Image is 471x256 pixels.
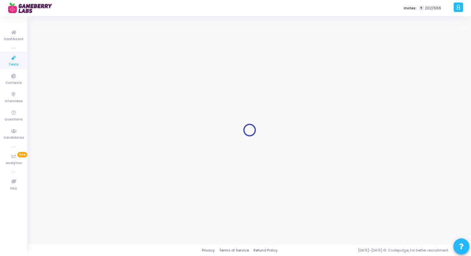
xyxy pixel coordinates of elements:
[404,5,417,11] label: Invites:
[9,62,19,67] span: Tests
[425,5,441,11] span: 202/666
[5,99,23,104] span: Interviews
[5,80,22,86] span: Contests
[277,248,463,253] div: [DATE]-[DATE] © Codejudge, for better recruitment.
[202,248,215,253] a: Privacy
[10,186,17,191] span: FAQ
[253,248,277,253] a: Refund Policy
[419,6,423,11] span: T
[17,152,27,157] span: New
[4,117,23,122] span: Questions
[219,248,249,253] a: Terms of Service
[4,135,24,141] span: Candidates
[4,37,23,42] span: Dashboard
[6,161,22,166] span: Analytics
[8,2,56,14] img: logo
